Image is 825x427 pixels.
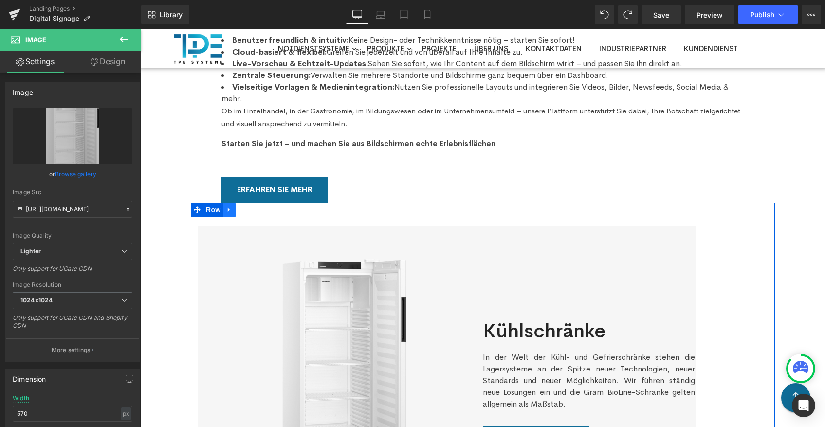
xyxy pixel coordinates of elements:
[346,5,369,24] a: Desktop
[92,18,186,28] strong: Cloud-basiert & flexibel:
[653,10,669,20] span: Save
[738,5,798,24] button: Publish
[13,169,132,179] div: or
[792,394,815,417] div: Open Intercom Messenger
[81,75,604,101] p: Ob im Einzelhandel, in der Gastronomie, im Bildungswesen oder im Unternehmensumfeld – unsere Plat...
[50,62,75,69] div: Domaine
[55,166,96,183] a: Browse gallery
[392,5,416,24] a: Tablet
[13,83,33,96] div: Image
[20,297,53,304] b: 1024x1024
[52,346,91,354] p: More settings
[416,5,439,24] a: Mobile
[697,10,723,20] span: Preview
[342,396,449,422] a: Erfahren Sie mehr
[81,110,355,119] strong: Starten Sie jetzt – und machen Sie aus Bildschirmen echte Erlebnisflächen
[81,5,604,17] li: Keine Design- oder Technikkenntnisse nötig – starten Sie sofort!
[13,395,29,402] div: Width
[29,15,79,22] span: Digital Signage
[27,16,48,23] div: v 4.0.25
[13,232,132,239] div: Image Quality
[750,11,774,19] span: Publish
[25,25,110,33] div: Domaine: [DOMAIN_NAME]
[618,5,638,24] button: Redo
[16,16,23,23] img: logo_orange.svg
[92,6,208,16] strong: Benutzerfreundlich & intuitiv:
[29,5,141,13] a: Landing Pages
[39,61,47,69] img: tab_domain_overview_orange.svg
[110,61,118,69] img: tab_keywords_by_traffic_grey.svg
[685,5,734,24] a: Preview
[13,370,46,383] div: Dimension
[13,406,132,422] input: auto
[121,407,131,420] div: px
[13,189,132,196] div: Image Src
[369,5,392,24] a: Laptop
[92,29,227,39] strong: Live-Vorschau & Echtzeit-Updates:
[81,40,604,52] li: Verwalten Sie mehrere Standorte und Bildschirme ganz bequem über ein Dashboard.
[96,155,172,167] span: Erfahren Sie mehr
[160,10,183,19] span: Library
[802,5,821,24] button: More
[13,265,132,279] div: Only support for UCare CDN
[342,322,554,381] p: In der Welt der Kühl- und Gefrierschränke stehen die Lagersysteme an der Spitze neuer Technologie...
[6,338,139,361] button: More settings
[81,52,604,75] li: Nutzen Sie professionelle Layouts und integrieren Sie Videos, Bilder, Newsfeeds, Social Media & m...
[16,25,23,33] img: website_grey.svg
[92,41,170,51] strong: Zentrale Steuerung:
[13,281,132,288] div: Image Resolution
[81,148,187,173] a: Erfahren Sie mehr
[13,201,132,218] input: Link
[92,53,254,63] strong: Vielseitige Vorlagen & Medienintegration:
[342,289,627,315] h2: Kühlschränke
[595,5,614,24] button: Undo
[81,17,604,29] li: Greifen Sie jederzeit und von überall auf Ihre Inhalte zu.
[25,36,46,44] span: Image
[141,5,189,24] a: New Library
[121,62,149,69] div: Mots-clés
[81,29,604,40] li: Sehen Sie sofort, wie Ihr Content auf dem Bildschirm wirkt – und passen Sie ihn direkt an.
[73,51,143,73] a: Design
[13,314,132,336] div: Only support for UCare CDN and Shopify CDN
[82,173,95,188] a: Expand / Collapse
[20,247,41,255] b: Lighter
[63,173,82,188] span: Row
